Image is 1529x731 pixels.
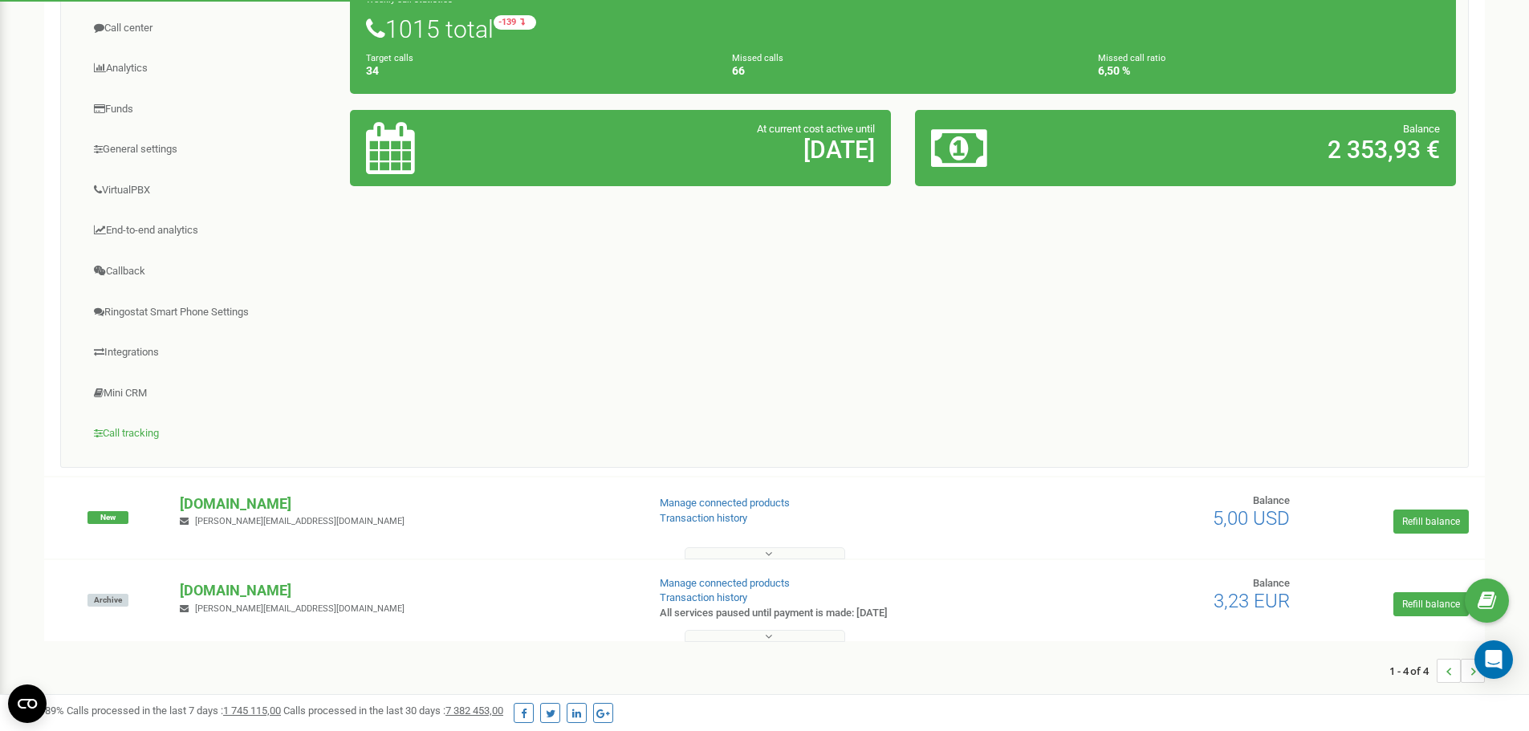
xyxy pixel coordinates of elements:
[1393,510,1469,534] a: Refill balance
[1214,590,1290,612] span: 3,23 EUR
[1403,123,1440,135] span: Balance
[87,594,128,607] span: Archive
[195,603,405,614] span: [PERSON_NAME][EMAIL_ADDRESS][DOMAIN_NAME]
[87,511,128,524] span: New
[1253,494,1290,506] span: Balance
[73,9,351,48] a: Call center
[73,130,351,169] a: General settings
[73,171,351,210] a: VirtualPBX
[543,136,875,163] h2: [DATE]
[494,15,536,30] small: -139
[223,705,270,717] tcxspan: Call 1 745 115, via 3CX
[8,684,47,723] button: Open CMP widget
[366,53,413,63] small: Target calls
[73,211,351,250] a: End-to-end analytics
[195,516,405,526] span: [PERSON_NAME][EMAIL_ADDRESS][DOMAIN_NAME]
[73,374,351,413] a: Mini CRM
[660,591,747,603] a: Transaction history
[1253,577,1290,589] span: Balance
[1108,136,1440,163] h2: 2 353,93 €
[366,65,708,77] h4: 34
[73,49,351,88] a: Analytics
[73,90,351,129] a: Funds
[757,123,875,135] span: At current cost active until
[67,705,281,717] span: Calls processed in the last 7 days :
[366,15,1440,43] h1: 1015 total
[660,577,790,589] a: Manage connected products
[1098,53,1165,63] small: Missed call ratio
[180,580,633,601] p: [DOMAIN_NAME]
[1213,507,1290,530] span: 5,00 USD
[445,705,503,717] u: 00
[283,705,503,717] span: Calls processed in the last 30 days :
[1474,640,1513,679] div: Open Intercom Messenger
[180,493,633,514] p: [DOMAIN_NAME]
[223,705,281,717] u: 00
[1389,643,1485,699] nav: ...
[73,333,351,372] a: Integrations
[1393,592,1469,616] a: Refill balance
[445,705,492,717] tcxspan: Call 7 382 453, via 3CX
[660,497,790,509] a: Manage connected products
[732,65,1074,77] h4: 66
[660,606,994,621] p: All services paused until payment is made: [DATE]
[73,414,351,453] a: Call tracking
[73,252,351,291] a: Callback
[732,53,783,63] small: Missed calls
[660,512,747,524] a: Transaction history
[1098,65,1440,77] h4: 6,50 %
[73,293,351,332] a: Ringostat Smart Phone Settings
[1389,659,1437,683] span: 1 - 4 of 4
